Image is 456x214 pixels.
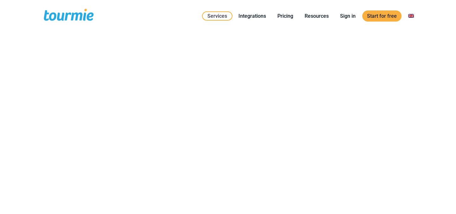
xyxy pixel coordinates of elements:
a: Services [202,11,232,21]
a: Resources [300,12,333,20]
a: Pricing [273,12,298,20]
a: Sign in [335,12,360,20]
a: Start for free [362,10,402,22]
a: Integrations [234,12,271,20]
